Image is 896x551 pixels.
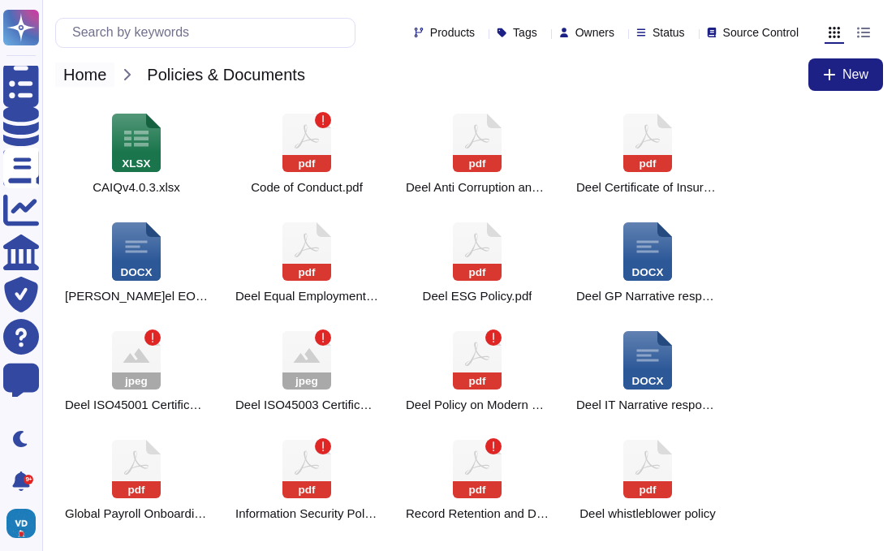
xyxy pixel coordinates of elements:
[406,398,549,412] span: Deel Policy on Modern Slavery and Human Trafficking.pdf
[251,180,363,195] span: Code of Conduct.pdf
[235,506,378,521] span: Information Security Policy.pdf
[808,58,883,91] button: New
[576,398,719,412] span: Draft Deel IT | RFP Response.docx
[423,289,532,303] span: Deel ESG Policy.pdf
[575,27,614,38] span: Owners
[55,62,114,87] span: Home
[723,27,799,38] span: Source Control
[3,506,47,541] button: user
[576,180,719,195] span: Deel Certificate of Insurance (COI).pdf
[139,62,313,87] span: Policies & Documents
[842,68,868,81] span: New
[235,289,378,303] span: Deel Equal Employment Opportunity & Prohibition and Prevention of Discrimination, Harassment and ...
[579,506,716,521] span: Whistleblower Policy _ Deel Knowledge Base.pdf
[235,398,378,412] span: Deel ISO45003 Certificate.jpeg
[513,27,537,38] span: Tags
[65,289,208,303] span: Deel EOR Narrative response - Draft.docx
[653,27,685,38] span: Status
[65,506,208,521] span: Global Payroll Onboarding Playbook.pdf
[65,398,208,412] span: Deel ISO45001 Certificate.jpeg
[64,19,355,47] input: Search by keywords
[406,506,549,521] span: Record Retention and Disposal Policy.pdf
[24,475,33,484] div: 9+
[93,180,180,195] span: CAIQv4.0.3.xlsx
[576,289,719,303] span: Deel GP Narrative response - Draft.docx
[406,180,549,195] span: Deel Anti Corruption and Bribery policy.pdf
[430,27,475,38] span: Products
[6,509,36,538] img: user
